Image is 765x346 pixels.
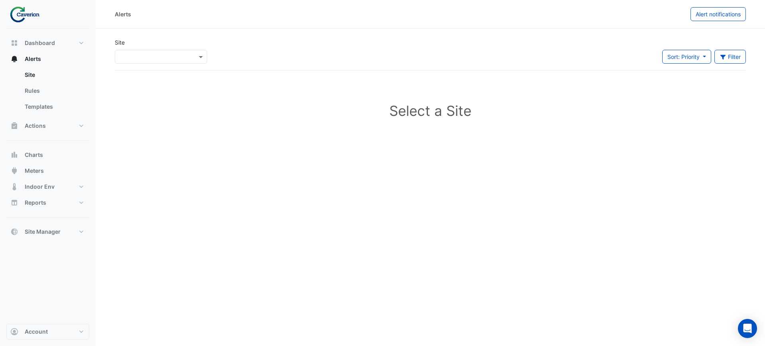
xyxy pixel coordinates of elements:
button: Meters [6,163,89,179]
button: Account [6,324,89,340]
button: Sort: Priority [662,50,711,64]
app-icon: Dashboard [10,39,18,47]
span: Account [25,328,48,336]
h1: Select a Site [127,102,733,119]
button: Alerts [6,51,89,67]
span: Dashboard [25,39,55,47]
img: Company Logo [10,6,45,22]
button: Alert notifications [690,7,746,21]
span: Charts [25,151,43,159]
span: Site Manager [25,228,61,236]
span: Actions [25,122,46,130]
span: Meters [25,167,44,175]
a: Rules [18,83,89,99]
app-icon: Site Manager [10,228,18,236]
label: Site [115,38,125,47]
div: Alerts [115,10,131,18]
span: Alerts [25,55,41,63]
span: Reports [25,199,46,207]
button: Dashboard [6,35,89,51]
button: Indoor Env [6,179,89,195]
button: Reports [6,195,89,211]
div: Alerts [6,67,89,118]
app-icon: Indoor Env [10,183,18,191]
button: Site Manager [6,224,89,240]
button: Actions [6,118,89,134]
button: Filter [714,50,746,64]
span: Sort: Priority [667,53,700,60]
app-icon: Actions [10,122,18,130]
span: Indoor Env [25,183,55,191]
button: Charts [6,147,89,163]
app-icon: Meters [10,167,18,175]
a: Site [18,67,89,83]
app-icon: Reports [10,199,18,207]
app-icon: Charts [10,151,18,159]
app-icon: Alerts [10,55,18,63]
a: Templates [18,99,89,115]
span: Alert notifications [696,11,741,18]
div: Open Intercom Messenger [738,319,757,338]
